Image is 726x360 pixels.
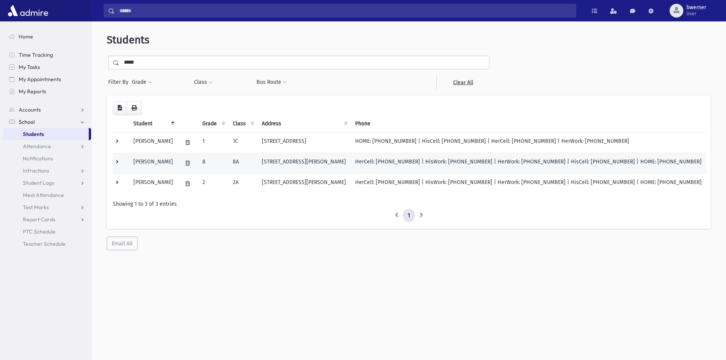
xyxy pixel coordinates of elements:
[6,3,50,18] img: AdmirePro
[23,240,66,247] span: Teacher Schedule
[129,153,178,173] td: [PERSON_NAME]
[23,143,51,150] span: Attendance
[3,165,91,177] a: Infractions
[3,238,91,250] a: Teacher Schedule
[23,204,49,211] span: Test Marks
[115,4,576,18] input: Search
[3,61,91,73] a: My Tasks
[3,30,91,43] a: Home
[257,115,351,133] th: Address: activate to sort column ascending
[113,200,705,208] div: Showing 1 to 3 of 3 entries
[19,106,41,113] span: Accounts
[686,11,706,17] span: User
[3,128,89,140] a: Students
[131,75,152,89] button: Grade
[257,173,351,194] td: [STREET_ADDRESS][PERSON_NAME]
[351,115,706,133] th: Phone
[3,201,91,213] a: Test Marks
[19,64,40,70] span: My Tasks
[3,116,91,128] a: School
[19,51,53,58] span: Time Tracking
[403,209,415,222] a: 1
[3,73,91,85] a: My Appointments
[19,118,35,125] span: School
[107,237,138,250] button: Email All
[351,153,706,173] td: HerCell: [PHONE_NUMBER] | HisWork: [PHONE_NUMBER] | HerWork: [PHONE_NUMBER] | HisCell: [PHONE_NUM...
[228,153,257,173] td: 8A
[257,132,351,153] td: [STREET_ADDRESS]
[686,5,706,11] span: bwerner
[113,101,127,115] button: CSV
[194,75,213,89] button: Class
[3,140,91,152] a: Attendance
[198,132,228,153] td: 1
[23,216,55,223] span: Report Cards
[228,132,257,153] td: 1C
[127,101,142,115] button: Print
[3,213,91,226] a: Report Cards
[351,132,706,153] td: HOME: [PHONE_NUMBER] | HisCell: [PHONE_NUMBER] | HerCell: [PHONE_NUMBER] | HerWork: [PHONE_NUMBER]
[198,115,228,133] th: Grade: activate to sort column ascending
[3,152,91,165] a: Notifications
[129,173,178,194] td: [PERSON_NAME]
[129,115,178,133] th: Student: activate to sort column descending
[108,78,131,86] span: Filter By
[198,153,228,173] td: 8
[256,75,287,89] button: Bus Route
[23,155,53,162] span: Notifications
[3,85,91,98] a: My Reports
[107,34,149,46] span: Students
[3,189,91,201] a: Meal Attendance
[257,153,351,173] td: [STREET_ADDRESS][PERSON_NAME]
[436,75,489,89] a: Clear All
[3,49,91,61] a: Time Tracking
[23,192,64,198] span: Meal Attendance
[19,76,61,83] span: My Appointments
[129,132,178,153] td: [PERSON_NAME]
[23,228,56,235] span: PTC Schedule
[19,33,33,40] span: Home
[23,167,49,174] span: Infractions
[3,226,91,238] a: PTC Schedule
[3,104,91,116] a: Accounts
[198,173,228,194] td: 2
[228,173,257,194] td: 2A
[23,131,44,138] span: Students
[351,173,706,194] td: HerCell: [PHONE_NUMBER] | HisWork: [PHONE_NUMBER] | HerWork: [PHONE_NUMBER] | HisCell: [PHONE_NUM...
[23,179,54,186] span: Student Logs
[3,177,91,189] a: Student Logs
[19,88,46,95] span: My Reports
[228,115,257,133] th: Class: activate to sort column ascending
